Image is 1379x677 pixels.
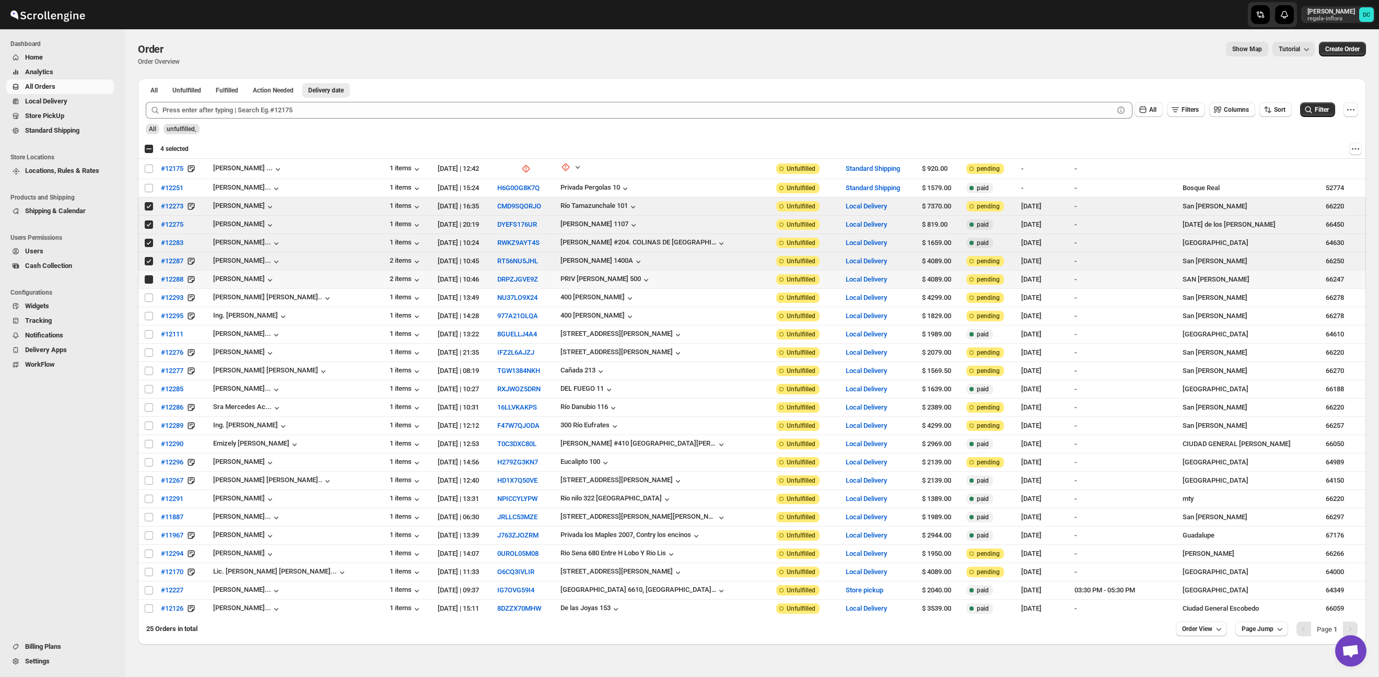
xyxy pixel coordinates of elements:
[213,531,275,541] button: [PERSON_NAME]
[390,458,422,468] button: 1 items
[155,381,190,398] button: #12285
[25,83,55,90] span: All Orders
[390,567,422,578] div: 1 items
[6,259,114,273] button: Cash Collection
[497,495,537,503] button: NPICCYLYPW
[155,271,190,288] button: #12288
[213,220,275,230] button: [PERSON_NAME]
[560,458,600,465] div: Eucalipto 100
[560,512,716,520] div: [STREET_ADDRESS][PERSON_NAME][PERSON_NAME]
[497,440,536,448] button: T0C3DXC80L
[166,83,207,98] button: Unfulfilled
[390,202,422,212] button: 1 items
[213,256,282,267] button: [PERSON_NAME]...
[213,293,333,304] button: [PERSON_NAME] [PERSON_NAME]..
[155,289,190,306] button: #12293
[1315,106,1329,113] span: Filter
[846,348,887,356] button: Local Delivery
[1209,102,1255,117] button: Columns
[155,198,190,215] button: #12273
[497,330,537,338] button: 8GUELLJ4A4
[213,275,275,285] button: [PERSON_NAME]
[213,202,275,212] div: [PERSON_NAME]
[560,330,683,340] button: [STREET_ADDRESS][PERSON_NAME]
[390,348,422,358] button: 1 items
[25,112,64,120] span: Store PickUp
[6,313,114,328] button: Tracking
[155,582,190,599] button: #12227
[560,275,651,285] button: PRIV [PERSON_NAME] 500
[846,385,887,393] button: Local Delivery
[390,421,422,431] div: 1 items
[155,180,190,196] button: #12251
[155,160,190,177] button: #12175
[390,384,422,395] div: 1 items
[155,417,190,434] button: #12289
[497,385,541,393] button: RXJWOZ5DRN
[497,568,534,576] button: O6CQ3IVLIR
[497,202,541,210] button: CMD9SQORJO
[846,294,887,301] button: Local Delivery
[155,491,190,507] button: #12291
[25,262,72,270] span: Cash Collection
[390,256,422,267] button: 2 items
[846,330,887,338] button: Local Delivery
[213,439,300,450] button: Emizely [PERSON_NAME]
[390,531,422,541] button: 1 items
[846,513,887,521] button: Local Delivery
[846,476,887,484] button: Local Delivery
[213,403,282,413] button: Sra Mercedes Ac...
[846,257,887,265] button: Local Delivery
[846,165,900,172] button: Standard Shipping
[390,183,422,194] div: 1 items
[560,311,635,322] button: 400 [PERSON_NAME]
[161,512,183,522] span: #11887
[25,302,49,310] span: Widgets
[6,299,114,313] button: Widgets
[560,293,625,301] div: 400 [PERSON_NAME]
[25,126,79,134] span: Standard Shipping
[390,494,422,505] div: 1 items
[213,476,333,486] button: [PERSON_NAME] [PERSON_NAME]..
[390,275,422,285] div: 2 items
[1274,106,1285,113] span: Sort
[213,348,275,358] button: [PERSON_NAME]
[161,219,183,230] span: #12275
[213,256,271,264] div: [PERSON_NAME]...
[390,330,422,340] button: 1 items
[1359,7,1374,22] span: DAVID CORONADO
[6,50,114,65] button: Home
[162,102,1114,119] input: Press enter after typing | Search Eg.#12175
[213,293,322,301] div: [PERSON_NAME] [PERSON_NAME]..
[213,384,271,392] div: [PERSON_NAME]...
[213,330,282,340] button: [PERSON_NAME]...
[25,360,55,368] span: WorkFlow
[155,344,190,361] button: #12276
[6,244,114,259] button: Users
[846,586,883,594] button: Store pickup
[390,164,422,174] button: 1 items
[497,476,537,484] button: HD1X7Q50VE
[213,183,271,191] div: [PERSON_NAME]...
[560,421,610,429] div: 300 Río Eufrates
[390,220,422,230] button: 1 items
[213,421,288,431] button: Ing. [PERSON_NAME]
[213,512,271,520] div: [PERSON_NAME]...
[213,567,347,578] button: Lic. [PERSON_NAME] [PERSON_NAME]...
[213,238,271,246] div: [PERSON_NAME]...
[560,348,673,356] div: [STREET_ADDRESS][PERSON_NAME]
[213,366,329,377] div: [PERSON_NAME] [PERSON_NAME]
[247,83,300,98] button: ActionNeeded
[560,494,662,502] div: Rio nilo 322 [GEOGRAPHIC_DATA]
[150,86,158,95] span: All
[155,545,190,562] button: #12294
[25,97,67,105] span: Local Delivery
[497,348,534,356] button: IFZ2L6AJZJ
[390,311,422,322] button: 1 items
[1272,42,1315,56] button: Tutorial
[560,549,676,559] button: Rio Sena 680 Entre H Lobo Y Rio Lis
[390,549,422,559] div: 1 items
[6,164,114,178] button: Locations, Rules & Rates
